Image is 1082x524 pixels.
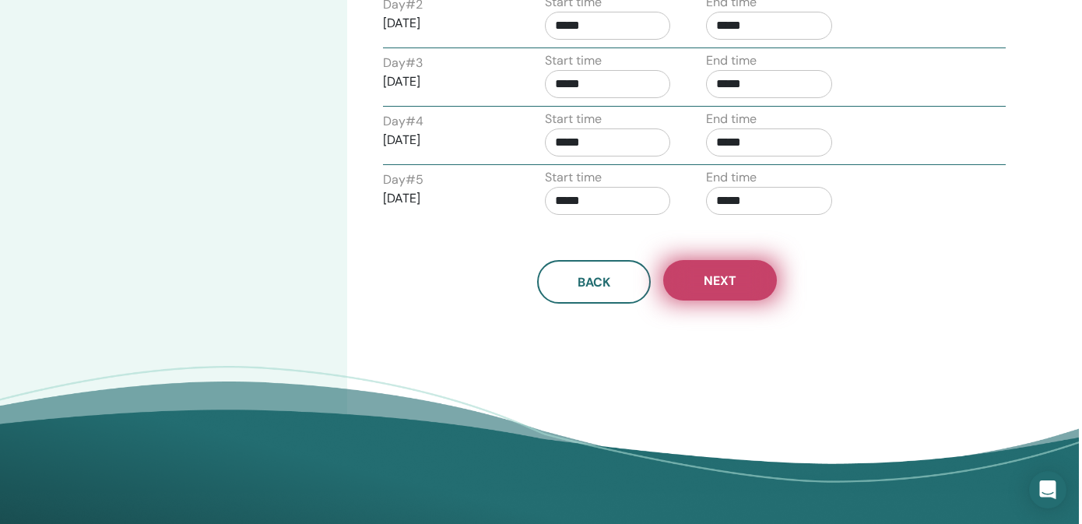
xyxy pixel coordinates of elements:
[537,260,651,304] button: Back
[1029,471,1066,508] div: Open Intercom Messenger
[545,110,602,128] label: Start time
[704,273,736,289] span: Next
[663,260,777,301] button: Next
[383,54,423,72] label: Day # 3
[706,168,757,187] label: End time
[545,51,602,70] label: Start time
[706,110,757,128] label: End time
[383,171,423,189] label: Day # 5
[383,112,423,131] label: Day # 4
[383,131,509,149] p: [DATE]
[383,72,509,91] p: [DATE]
[383,189,509,208] p: [DATE]
[383,14,509,33] p: [DATE]
[578,274,610,290] span: Back
[706,51,757,70] label: End time
[545,168,602,187] label: Start time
